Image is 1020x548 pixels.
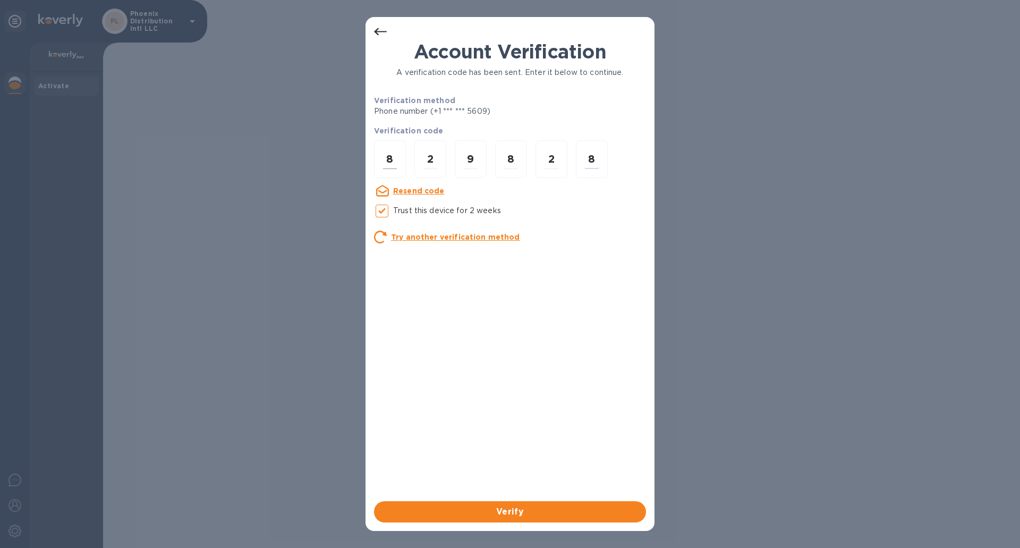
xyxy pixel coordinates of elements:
[374,125,646,136] p: Verification code
[374,67,646,78] p: A verification code has been sent. Enter it below to continue.
[374,106,572,117] p: Phone number (+1 *** *** 5609)
[382,505,637,518] span: Verify
[393,187,445,195] u: Resend code
[393,205,501,216] p: Trust this device for 2 weeks
[374,501,646,522] button: Verify
[374,40,646,63] h1: Account Verification
[391,233,520,241] u: Try another verification method
[374,96,455,105] b: Verification method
